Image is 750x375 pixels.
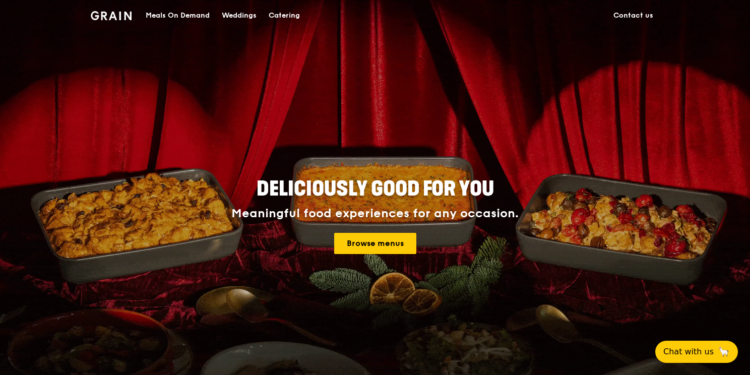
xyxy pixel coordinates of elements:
[146,1,210,31] div: Meals On Demand
[663,346,714,358] span: Chat with us
[655,341,738,363] button: Chat with us🦙
[263,1,306,31] a: Catering
[607,1,659,31] a: Contact us
[91,11,132,20] img: Grain
[718,346,730,358] span: 🦙
[257,177,494,201] span: Deliciously good for you
[222,1,257,31] div: Weddings
[269,1,300,31] div: Catering
[334,233,416,254] a: Browse menus
[194,207,556,221] div: Meaningful food experiences for any occasion.
[216,1,263,31] a: Weddings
